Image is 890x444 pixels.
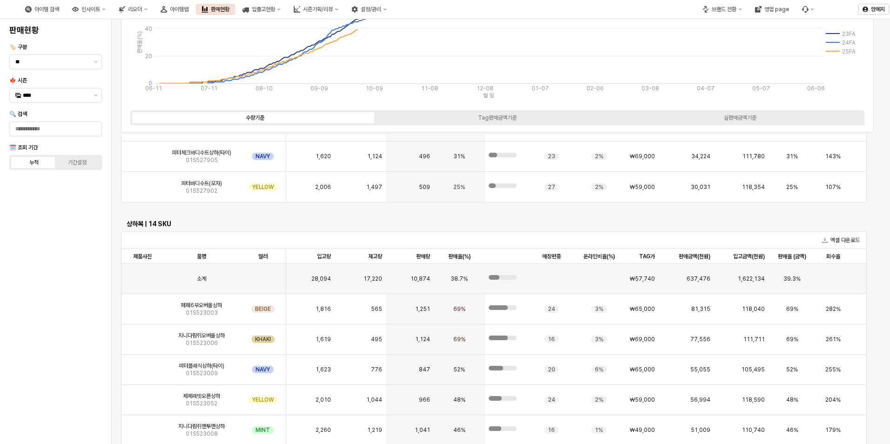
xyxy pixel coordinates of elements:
[237,4,286,15] button: 입출고현황
[742,183,765,191] span: 118,354
[196,4,235,15] button: 판매현황
[826,253,840,260] span: 회수율
[679,253,710,260] span: 판매금액(천원)
[595,336,603,343] span: 3%
[288,4,344,15] div: 시즌기획/리뷰
[181,180,222,187] span: 피터바디수트(모자)
[712,6,736,13] div: 브랜드 전환
[786,366,798,373] span: 52%
[742,153,765,160] span: 111,780
[368,253,382,260] span: 재고량
[256,153,270,160] span: NAVY
[548,153,555,160] span: 23
[128,6,142,13] div: 리오더
[419,153,430,160] span: 496
[690,336,710,343] span: 77,556
[595,183,603,191] span: 2%
[415,426,430,434] span: 1,041
[825,153,841,160] span: 143%
[778,253,806,260] span: 판매율 (금액)
[416,253,430,260] span: 판매량
[419,396,430,404] span: 966
[411,275,430,283] span: 10,874
[211,6,229,13] div: 판매현황
[742,426,765,434] span: 110,740
[67,4,111,15] button: 인사이트
[415,336,430,343] span: 1,124
[691,305,710,313] span: 81,315
[371,366,382,373] span: 776
[181,302,222,309] span: 페페6부오버올상하
[690,366,710,373] span: 55,055
[13,158,56,167] label: 누적
[9,77,27,84] span: 🍁 시즌
[825,183,841,191] span: 107%
[743,336,765,343] span: 111,711
[619,114,861,122] label: 실판매금액기준
[367,426,382,434] span: 1,219
[183,392,220,400] span: 제제래빗오픈상하
[246,114,264,121] div: 수량기준
[786,153,798,160] span: 31%
[366,396,382,404] span: 1,044
[542,253,561,260] span: 매장편중
[595,153,603,160] span: 2%
[738,275,765,283] span: 1,622,134
[81,6,100,13] div: 인사이트
[258,253,268,260] span: 컬러
[90,88,101,102] button: 제안 사항 표시
[316,426,331,434] span: 2,260
[691,183,710,191] span: 30,031
[20,4,65,15] div: 아이템 검색
[595,366,603,373] span: 6%
[172,149,231,156] span: 피터체크바디수트상하(타이)
[764,6,789,13] div: 영업 page
[366,183,382,191] span: 1,497
[256,366,270,373] span: NAVY
[316,305,331,313] span: 1,816
[742,396,765,404] span: 118,590
[316,366,331,373] span: 1,623
[749,4,795,15] button: 영업 page
[630,275,655,283] span: ₩57,740
[583,253,615,260] span: 온라인비율(%)
[595,396,603,404] span: 2%
[453,336,465,343] span: 69%
[724,114,756,121] div: 실판매금액기준
[858,4,889,15] button: 안예지
[786,305,798,313] span: 69%
[155,4,194,15] div: 아이템맵
[630,336,655,343] span: ₩69,000
[697,4,748,15] button: 브랜드 전환
[133,253,152,260] span: 제품사진
[186,339,218,347] span: 01S523006
[56,158,99,167] label: 기간설정
[687,275,710,283] span: 637,476
[639,253,655,260] span: TAG가
[186,400,217,407] span: 01S523052
[826,336,841,343] span: 261%
[316,396,331,404] span: 2,010
[186,187,217,195] span: 01S527902
[9,44,27,50] span: 🏷️ 구분
[113,4,153,15] button: 리오더
[742,366,765,373] span: 105,495
[786,183,798,191] span: 25%
[346,4,392,15] button: 설정/관리
[317,253,331,260] span: 입고량
[630,426,655,434] span: ₩49,000
[786,396,798,404] span: 48%
[316,153,331,160] span: 1,620
[68,159,87,166] div: 기간설정
[478,114,517,121] div: Tag판매금액기준
[29,159,39,166] div: 누적
[448,253,471,260] span: 판매율(%)
[453,305,465,313] span: 69%
[826,305,841,313] span: 282%
[9,144,38,151] span: 🗓️ 조회 기간
[252,6,275,13] div: 입출고현황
